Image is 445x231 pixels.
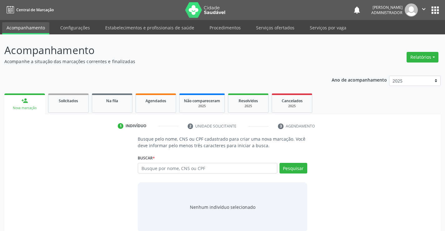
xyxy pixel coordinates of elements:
[146,98,166,103] span: Agendados
[282,98,303,103] span: Cancelados
[305,22,351,33] a: Serviços por vaga
[106,98,118,103] span: Na fila
[252,22,299,33] a: Serviços ofertados
[279,163,307,173] button: Pesquisar
[2,22,49,34] a: Acompanhamento
[56,22,94,33] a: Configurações
[16,7,54,13] span: Central de Marcação
[353,6,361,14] button: notifications
[190,204,255,210] div: Nenhum indivíduo selecionado
[184,104,220,108] div: 2025
[4,43,310,58] p: Acompanhamento
[138,136,307,149] p: Busque pelo nome, CNS ou CPF cadastrado para criar uma nova marcação. Você deve informar pelo men...
[4,5,54,15] a: Central de Marcação
[239,98,258,103] span: Resolvidos
[205,22,245,33] a: Procedimentos
[118,123,123,129] div: 1
[233,104,264,108] div: 2025
[101,22,199,33] a: Estabelecimentos e profissionais de saúde
[138,163,277,173] input: Busque por nome, CNS ou CPF
[184,98,220,103] span: Não compareceram
[371,10,403,15] span: Administrador
[371,5,403,10] div: [PERSON_NAME]
[407,52,438,63] button: Relatórios
[418,3,430,17] button: 
[59,98,78,103] span: Solicitados
[430,5,441,16] button: apps
[126,123,146,129] div: Indivíduo
[420,6,427,13] i: 
[138,153,155,163] label: Buscar
[4,58,310,65] p: Acompanhe a situação das marcações correntes e finalizadas
[21,97,28,104] div: person_add
[405,3,418,17] img: img
[9,106,41,110] div: Nova marcação
[332,76,387,83] p: Ano de acompanhamento
[276,104,308,108] div: 2025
